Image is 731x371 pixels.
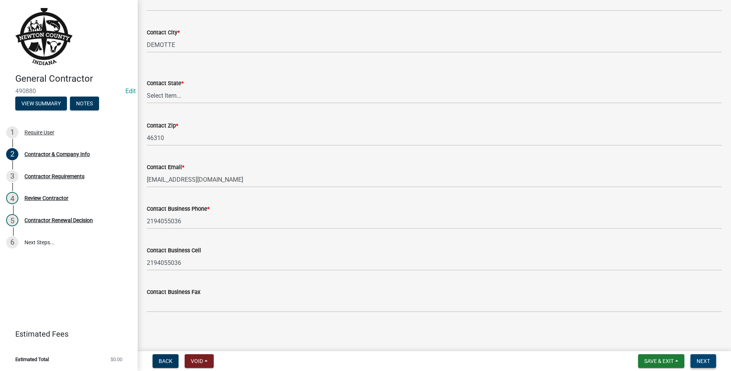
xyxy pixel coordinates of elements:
button: Back [153,354,179,368]
label: Contact State [147,81,184,86]
wm-modal-confirm: Edit Application Number [125,87,136,95]
label: Contact Business Fax [147,290,200,295]
label: Contact Business Phone [147,206,210,212]
div: Require User [24,130,54,135]
div: Contractor & Company Info [24,152,90,157]
span: Back [159,358,172,364]
button: View Summary [15,97,67,110]
div: 1 [6,126,18,139]
a: Estimated Fees [6,326,125,342]
wm-modal-confirm: Notes [70,101,99,107]
div: 6 [6,236,18,248]
div: Review Contractor [24,195,68,201]
button: Void [185,354,214,368]
div: 4 [6,192,18,204]
span: Void [191,358,203,364]
span: 490880 [15,87,122,95]
div: 5 [6,214,18,226]
button: Next [690,354,716,368]
div: Contractor Requirements [24,174,84,179]
img: Newton County, Indiana [15,8,73,65]
div: Contractor Renewal Decision [24,218,93,223]
span: Next [697,358,710,364]
button: Notes [70,97,99,110]
div: 3 [6,170,18,182]
label: Contact City [147,30,180,35]
span: Estimated Total [15,357,49,362]
div: 2 [6,148,18,160]
wm-modal-confirm: Summary [15,101,67,107]
span: $0.00 [110,357,122,362]
button: Save & Exit [638,354,684,368]
label: Contact Email [147,165,184,170]
label: Contact Business Cell [147,248,201,253]
label: Contact Zip [147,123,178,129]
a: Edit [125,87,136,95]
span: Save & Exit [644,358,674,364]
h4: General Contractor [15,73,132,84]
